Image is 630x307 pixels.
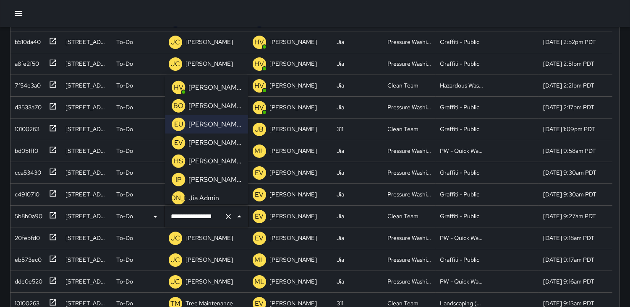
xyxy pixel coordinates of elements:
[543,212,596,220] div: 9/18/2025, 9:27am PDT
[337,212,344,220] div: Jia
[543,234,594,242] div: 9/18/2025, 9:18am PDT
[543,38,596,46] div: 9/18/2025, 2:52pm PDT
[174,156,183,166] p: HS
[440,168,479,177] div: Graffiti - Public
[174,138,183,148] p: EV
[387,59,431,68] div: Pressure Washing
[387,168,431,177] div: Pressure Washing
[440,255,479,264] div: Graffiti - Public
[440,125,479,133] div: Graffiti - Public
[269,212,317,220] p: [PERSON_NAME]
[543,168,596,177] div: 9/18/2025, 9:30am PDT
[269,277,317,286] p: [PERSON_NAME]
[11,56,39,68] div: a8fe2f50
[387,125,418,133] div: Clean Team
[440,38,479,46] div: Graffiti - Public
[11,100,42,111] div: d3533a70
[222,211,234,222] button: Clear
[11,121,39,133] div: 10100263
[186,234,233,242] p: [PERSON_NAME]
[269,125,317,133] p: [PERSON_NAME]
[171,255,180,265] p: JC
[255,190,264,200] p: EV
[174,119,183,129] p: EU
[186,38,233,46] p: [PERSON_NAME]
[186,59,233,68] p: [PERSON_NAME]
[65,277,108,286] div: 66 8th Street
[387,81,418,90] div: Clean Team
[188,193,219,203] p: Jia Admin
[337,59,344,68] div: Jia
[387,38,431,46] div: Pressure Washing
[269,147,317,155] p: [PERSON_NAME]
[440,103,479,111] div: Graffiti - Public
[116,38,133,46] p: To-Do
[387,255,431,264] div: Pressure Washing
[11,274,42,286] div: dde0e520
[171,37,180,47] p: JC
[269,190,317,199] p: [PERSON_NAME]
[188,101,241,111] p: [PERSON_NAME] Overall
[11,34,41,46] div: b510da40
[11,165,41,177] div: cca53430
[151,193,206,203] p: [PERSON_NAME]
[188,156,241,166] p: [PERSON_NAME]
[254,146,264,156] p: ML
[543,277,594,286] div: 9/18/2025, 9:16am PDT
[116,190,133,199] p: To-Do
[269,81,317,90] p: [PERSON_NAME]
[387,190,431,199] div: Pressure Washing
[65,103,108,111] div: 43 11th Street
[337,277,344,286] div: Jia
[440,190,479,199] div: Graffiti - Public
[543,147,596,155] div: 9/18/2025, 9:58am PDT
[254,277,264,287] p: ML
[255,233,264,243] p: EV
[188,119,241,129] p: [PERSON_NAME]
[255,37,264,47] p: HV
[116,103,133,111] p: To-Do
[65,81,108,90] div: 11 Van Ness Avenue
[65,125,108,133] div: 580 Minna Street
[65,212,108,220] div: 37 6th Street
[543,255,594,264] div: 9/18/2025, 9:17am PDT
[65,234,108,242] div: 1056 Market Street
[337,234,344,242] div: Jia
[543,59,594,68] div: 9/18/2025, 2:51pm PDT
[269,38,317,46] p: [PERSON_NAME]
[116,168,133,177] p: To-Do
[440,147,484,155] div: PW - Quick Wash
[337,168,344,177] div: Jia
[269,103,317,111] p: [PERSON_NAME]
[65,38,108,46] div: 1073 Market Street
[65,190,108,199] div: 440 Jessie Street
[337,190,344,199] div: Jia
[337,255,344,264] div: Jia
[337,103,344,111] div: Jia
[440,81,484,90] div: Hazardous Waste
[65,168,108,177] div: 440 Jessie Street
[11,78,41,90] div: 7f54e3a0
[171,277,180,287] p: JC
[387,147,431,155] div: Pressure Washing
[387,103,431,111] div: Pressure Washing
[269,234,317,242] p: [PERSON_NAME]
[116,212,133,220] p: To-Do
[116,255,133,264] p: To-Do
[543,190,596,199] div: 9/18/2025, 9:30am PDT
[188,83,241,93] p: [PERSON_NAME]
[269,168,317,177] p: [PERSON_NAME]
[254,255,264,265] p: ML
[543,103,594,111] div: 9/18/2025, 2:17pm PDT
[543,81,594,90] div: 9/18/2025, 2:21pm PDT
[440,212,479,220] div: Graffiti - Public
[11,252,42,264] div: eb573ec0
[11,187,39,199] div: c4910710
[269,59,317,68] p: [PERSON_NAME]
[171,59,180,69] p: JC
[116,81,133,90] p: To-Do
[173,101,183,111] p: BO
[387,277,431,286] div: Pressure Washing
[174,83,183,93] p: HV
[65,255,108,264] div: 66 8th Street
